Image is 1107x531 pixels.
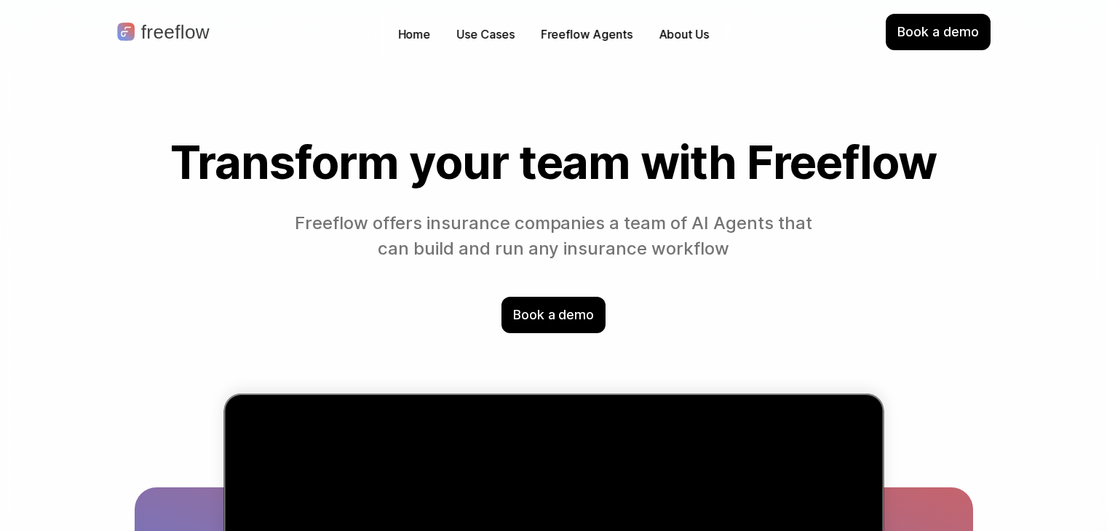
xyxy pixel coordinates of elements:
p: Freeflow Agents [541,26,632,43]
p: Book a demo [513,306,594,324]
p: Home [398,26,431,43]
a: About Us [651,23,716,46]
a: Freeflow Agents [533,23,640,46]
p: freeflow [141,23,210,41]
div: Book a demo [886,14,990,50]
p: Use Cases [457,26,515,43]
button: Use Cases [450,23,522,46]
p: About Us [659,26,709,43]
p: Freeflow offers insurance companies a team of AI Agents that can build and run any insurance work... [288,211,819,262]
p: Book a demo [897,23,978,41]
div: Book a demo [501,297,606,333]
h1: Transform your team with Freeflow [135,137,973,188]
